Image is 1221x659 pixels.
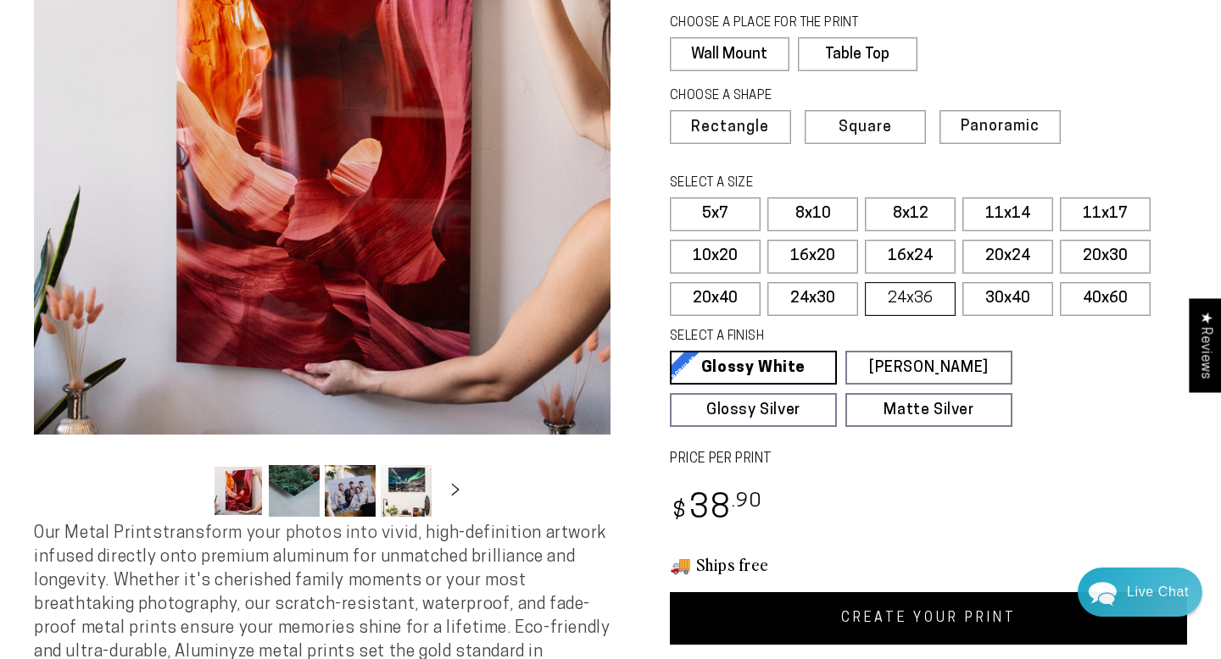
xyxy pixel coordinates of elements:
[767,197,858,231] label: 8x10
[670,450,1187,469] label: PRICE PER PRINT
[1060,282,1151,316] label: 40x60
[672,501,687,523] span: $
[670,592,1187,645] a: CREATE YOUR PRINT
[670,328,973,346] legend: SELECT A FINISH
[670,240,761,274] label: 10x20
[181,474,229,487] span: Re:amaze
[845,351,1012,385] a: [PERSON_NAME]
[962,240,1053,274] label: 20x24
[845,393,1012,427] a: Matte Silver
[961,119,1040,135] span: Panoramic
[213,465,264,517] button: Load image 1 in gallery view
[691,120,769,136] span: Rectangle
[170,473,208,510] button: Slide left
[325,465,376,517] button: Load image 3 in gallery view
[123,25,167,69] img: Marie J
[1060,240,1151,274] label: 20x30
[962,197,1053,231] label: 11x14
[269,465,320,517] button: Load image 2 in gallery view
[194,25,238,69] img: Helga
[839,120,892,136] span: Square
[381,465,432,517] button: Load image 4 in gallery view
[962,282,1053,316] label: 30x40
[1060,197,1151,231] label: 11x17
[670,174,973,193] legend: SELECT A SIZE
[670,393,837,427] a: Glossy Silver
[732,492,762,512] sup: .90
[1127,568,1189,617] div: Contact Us Directly
[865,197,956,231] label: 8x12
[127,85,232,97] span: Away until [DATE]
[865,282,956,316] label: 24x36
[112,502,248,529] a: Leave A Message
[437,473,474,510] button: Slide right
[670,37,789,71] label: Wall Mount
[767,282,858,316] label: 24x30
[670,197,761,231] label: 5x7
[670,553,1187,575] h3: 🚚 Ships free
[130,478,230,486] span: We run on
[670,282,761,316] label: 20x40
[865,240,956,274] label: 16x24
[670,351,837,385] a: Glossy White
[767,240,858,274] label: 16x20
[798,37,917,71] label: Table Top
[670,493,762,526] bdi: 38
[1189,298,1221,392] div: Click to open Judge.me floating reviews tab
[1078,568,1202,617] div: Chat widget toggle
[159,25,203,69] img: John
[670,87,904,106] legend: CHOOSE A SHAPE
[670,14,901,33] legend: CHOOSE A PLACE FOR THE PRINT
